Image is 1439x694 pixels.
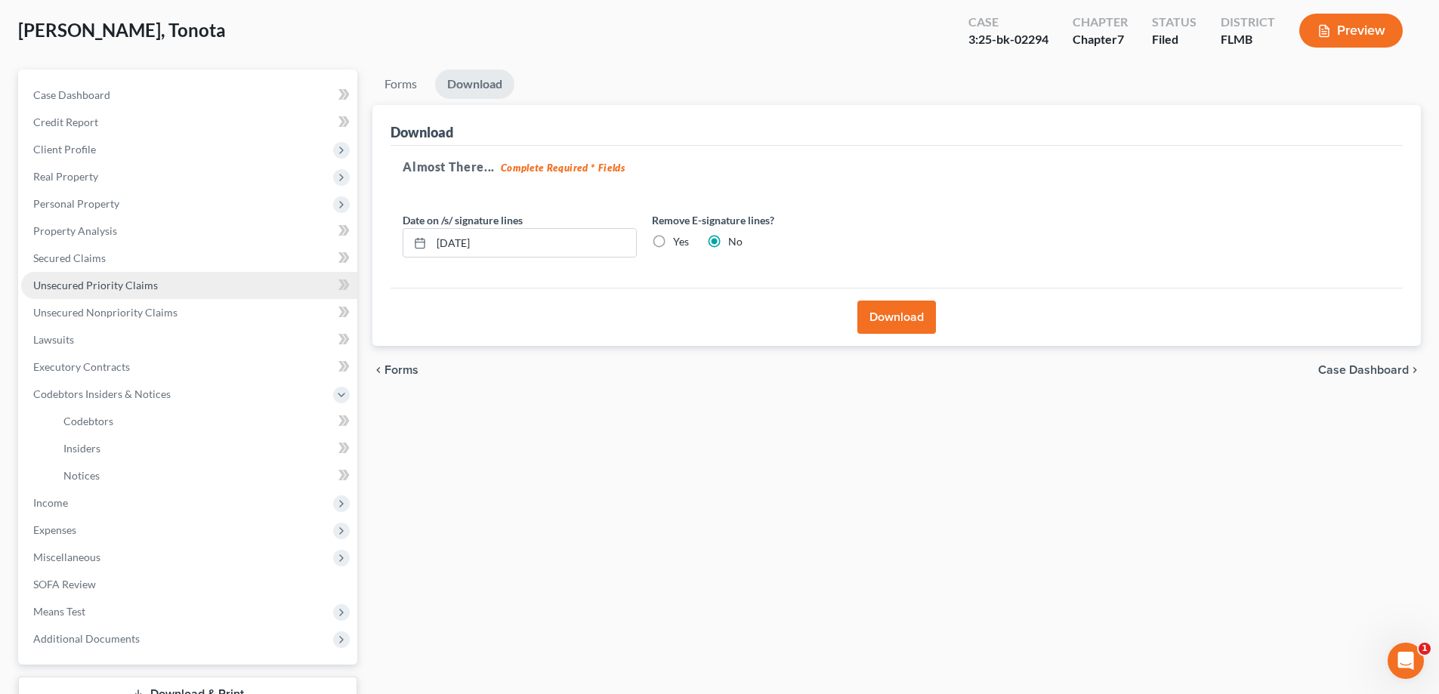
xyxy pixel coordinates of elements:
i: chevron_left [372,364,384,376]
span: Personal Property [33,197,119,210]
a: Forms [372,69,429,99]
span: Lawsuits [33,333,74,346]
div: Chapter [1073,14,1128,31]
label: Remove E-signature lines? [652,212,886,228]
a: Credit Report [21,109,357,136]
button: Download [857,301,936,334]
a: Unsecured Nonpriority Claims [21,299,357,326]
a: Property Analysis [21,217,357,245]
div: Filed [1152,31,1197,48]
span: Case Dashboard [33,88,110,101]
div: Download [391,123,453,141]
label: Date on /s/ signature lines [403,212,523,228]
span: Forms [384,364,418,376]
i: chevron_right [1409,364,1421,376]
a: Executory Contracts [21,353,357,381]
iframe: Intercom live chat [1388,643,1424,679]
span: Client Profile [33,143,96,156]
span: Unsecured Priority Claims [33,279,158,291]
span: Real Property [33,170,98,183]
span: Insiders [63,442,100,455]
input: MM/DD/YYYY [431,229,636,258]
span: Unsecured Nonpriority Claims [33,306,178,319]
a: Unsecured Priority Claims [21,272,357,299]
div: 3:25-bk-02294 [968,31,1048,48]
span: Case Dashboard [1318,364,1409,376]
a: Lawsuits [21,326,357,353]
a: Case Dashboard [21,82,357,109]
label: No [728,234,743,249]
span: 1 [1419,643,1431,655]
button: chevron_left Forms [372,364,439,376]
div: Status [1152,14,1197,31]
div: FLMB [1221,31,1275,48]
span: Credit Report [33,116,98,128]
span: SOFA Review [33,578,96,591]
span: Secured Claims [33,251,106,264]
span: Codebtors Insiders & Notices [33,387,171,400]
span: Means Test [33,605,85,618]
span: Additional Documents [33,632,140,645]
a: Download [435,69,514,99]
span: Codebtors [63,415,113,427]
span: Notices [63,469,100,482]
div: Case [968,14,1048,31]
a: Insiders [51,435,357,462]
span: Executory Contracts [33,360,130,373]
a: Secured Claims [21,245,357,272]
span: Miscellaneous [33,551,100,563]
a: SOFA Review [21,571,357,598]
span: Property Analysis [33,224,117,237]
label: Yes [673,234,689,249]
a: Case Dashboard chevron_right [1318,364,1421,376]
h5: Almost There... [403,158,1391,176]
a: Codebtors [51,408,357,435]
a: Notices [51,462,357,489]
span: Expenses [33,523,76,536]
div: District [1221,14,1275,31]
div: Chapter [1073,31,1128,48]
span: 7 [1117,32,1124,46]
span: [PERSON_NAME], Tonota [18,19,226,41]
button: Preview [1299,14,1403,48]
strong: Complete Required * Fields [501,162,625,174]
span: Income [33,496,68,509]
